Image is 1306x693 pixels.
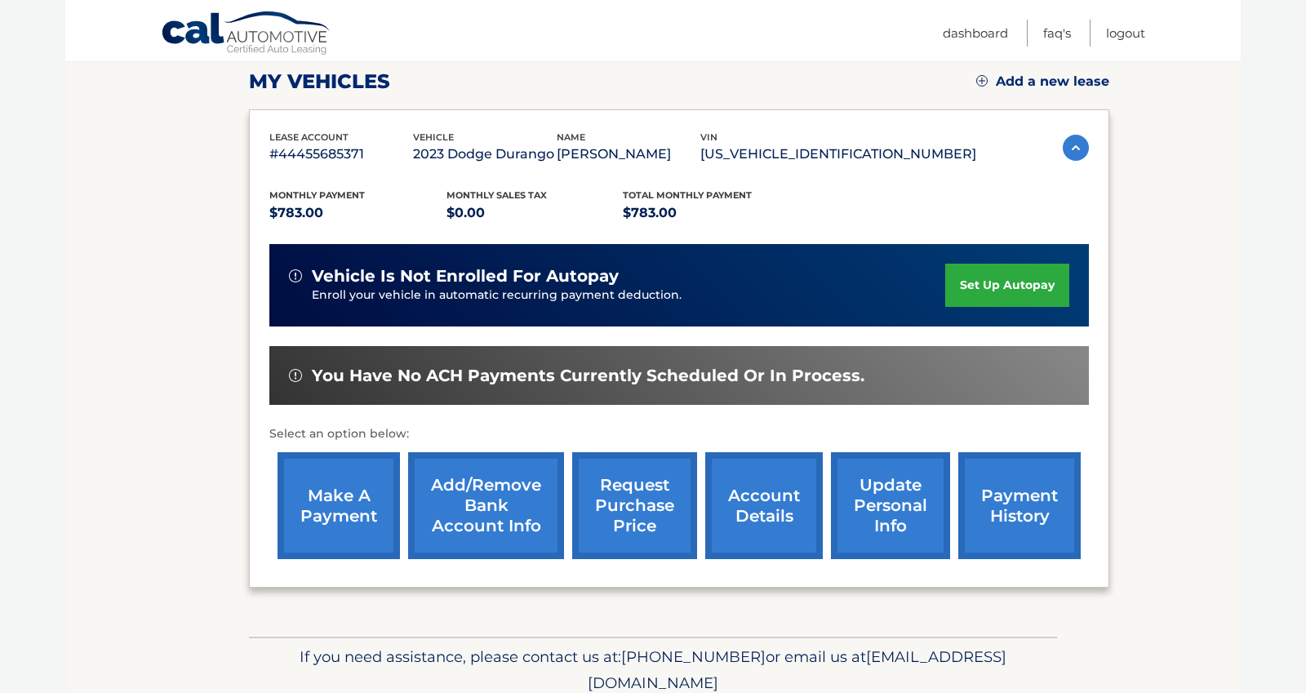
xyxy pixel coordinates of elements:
span: vin [700,131,717,143]
span: vehicle is not enrolled for autopay [312,266,619,287]
p: Enroll your vehicle in automatic recurring payment deduction. [312,287,945,304]
span: Monthly Payment [269,189,365,201]
img: alert-white.svg [289,369,302,382]
a: Add a new lease [976,73,1109,90]
img: alert-white.svg [289,269,302,282]
a: Add/Remove bank account info [408,452,564,559]
h2: my vehicles [249,69,390,94]
span: Total Monthly Payment [623,189,752,201]
p: Select an option below: [269,424,1089,444]
p: $783.00 [269,202,446,224]
a: update personal info [831,452,950,559]
a: FAQ's [1043,20,1071,47]
p: [PERSON_NAME] [557,143,700,166]
p: 2023 Dodge Durango [413,143,557,166]
span: You have no ACH payments currently scheduled or in process. [312,366,864,386]
a: payment history [958,452,1081,559]
a: Logout [1106,20,1145,47]
a: request purchase price [572,452,697,559]
a: account details [705,452,823,559]
img: accordion-active.svg [1063,135,1089,161]
span: [EMAIL_ADDRESS][DOMAIN_NAME] [588,647,1006,692]
p: #44455685371 [269,143,413,166]
span: vehicle [413,131,454,143]
img: add.svg [976,75,988,87]
a: make a payment [278,452,400,559]
a: Dashboard [943,20,1008,47]
span: name [557,131,585,143]
a: Cal Automotive [161,11,332,58]
span: Monthly sales Tax [446,189,547,201]
span: [PHONE_NUMBER] [621,647,766,666]
p: $783.00 [623,202,800,224]
a: set up autopay [945,264,1069,307]
span: lease account [269,131,349,143]
p: $0.00 [446,202,624,224]
p: [US_VEHICLE_IDENTIFICATION_NUMBER] [700,143,976,166]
